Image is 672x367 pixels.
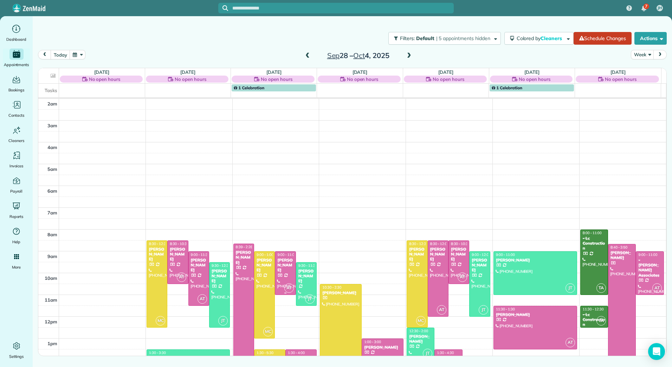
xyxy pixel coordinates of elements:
a: [DATE] [266,69,282,75]
span: 9:00 - 11:00 [277,252,296,257]
span: 9am [47,253,57,259]
span: | 5 appointments hidden [436,35,490,41]
span: Default [416,35,435,41]
span: Payroll [10,188,23,195]
span: AT [198,294,207,304]
svg: Focus search [222,5,228,11]
span: 8:30 - 12:30 [149,242,168,246]
span: 4am [47,144,57,150]
span: Oct [353,51,365,60]
a: Schedule Changes [574,32,632,45]
div: [PERSON_NAME] [496,312,575,317]
span: 1:30 - 4:00 [288,350,305,355]
button: Actions [634,32,667,45]
span: AT [458,272,467,282]
button: prev [38,50,51,59]
span: 9:00 - 11:30 [191,252,210,257]
span: 8am [47,232,57,237]
a: [DATE] [180,69,195,75]
a: Help [3,226,30,245]
span: TA [596,316,606,326]
span: AT [284,283,294,293]
button: today [51,50,70,59]
a: Appointments [3,49,30,68]
div: [PERSON_NAME] [322,290,360,295]
span: 9:30 - 12:30 [212,263,231,268]
div: [PERSON_NAME] [364,345,401,350]
span: 11:30 - 12:30 [583,307,604,311]
div: [PERSON_NAME] [190,258,207,273]
div: [PERSON_NAME] [169,247,186,262]
a: Cleaners [3,124,30,144]
div: [PERSON_NAME] [149,247,165,262]
div: 7 unread notifications [637,1,651,16]
span: JH [658,5,662,11]
span: 1:30 - 3:30 [149,350,166,355]
span: 3am [47,123,57,128]
button: Filters: Default | 5 appointments hidden [388,32,500,45]
span: 9:30 - 11:30 [298,263,317,268]
span: 8:39 - 2:28 [236,245,253,249]
span: 8:40 - 3:50 [610,245,627,250]
div: - Lc Construction [582,236,606,251]
a: [DATE] [610,69,626,75]
span: AT [177,272,186,282]
a: [DATE] [94,69,109,75]
span: Help [12,238,21,245]
span: 1:00 - 3:00 [364,340,381,344]
span: 8:30 - 10:30 [170,242,189,246]
span: JT [423,349,432,358]
a: [DATE] [353,69,368,75]
span: 1pm [47,341,57,346]
a: Settings [3,340,30,360]
div: [PERSON_NAME] [409,334,432,344]
div: - [PERSON_NAME] Associates [638,258,661,278]
span: No open hours [519,76,550,83]
span: No open hours [347,76,379,83]
span: Sep [327,51,340,60]
span: More [12,264,21,271]
div: [PERSON_NAME] [211,269,228,284]
span: MC [263,327,273,336]
a: Dashboard [3,23,30,43]
button: Focus search [218,5,228,11]
span: No open hours [175,76,206,83]
span: Appointments [4,61,29,68]
span: 2am [47,101,57,107]
div: Open Intercom Messenger [648,343,665,360]
button: next [653,50,667,59]
span: Invoices [9,162,24,169]
span: 1:30 - 4:30 [437,350,454,355]
div: [PERSON_NAME] [409,247,425,262]
div: [PERSON_NAME] [610,250,634,260]
span: 7 [645,4,647,9]
h2: 28 – 4, 2025 [314,52,402,59]
div: - Lc Construction [582,312,606,327]
span: JT [305,294,315,304]
div: [PERSON_NAME] [256,258,273,273]
div: [PERSON_NAME] [471,258,488,273]
span: No open hours [605,76,637,83]
span: 5am [47,166,57,172]
button: Week [631,50,654,59]
span: Contacts [8,112,24,119]
span: 1 Celebration [234,85,264,90]
a: Contacts [3,99,30,119]
span: TA [596,283,606,293]
span: Reports [9,213,24,220]
span: 11am [45,297,57,303]
span: 12:30 - 2:00 [409,329,428,333]
span: 8:30 - 12:00 [430,242,449,246]
span: 8:00 - 11:00 [583,231,602,235]
span: 9:00 - 12:00 [472,252,491,257]
span: Cleaners [541,35,563,41]
a: [DATE] [438,69,453,75]
span: 10:30 - 2:30 [322,285,341,290]
span: 1 Celebration [492,85,522,90]
span: AT [437,305,446,315]
span: 1:30 - 5:30 [257,350,273,355]
span: Colored by [517,35,564,41]
span: JT [218,316,228,326]
a: Invoices [3,150,30,169]
a: Payroll [3,175,30,195]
